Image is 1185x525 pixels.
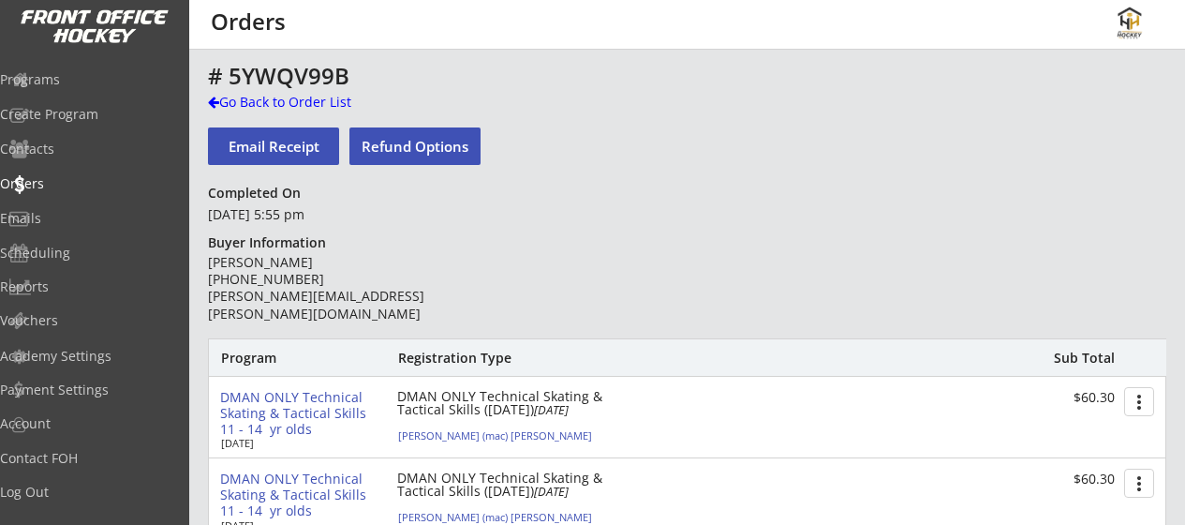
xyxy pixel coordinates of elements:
em: [DATE] [534,483,569,500]
div: [DATE] 5:55 pm [208,205,479,224]
div: $60.30 [999,472,1115,487]
button: more_vert [1124,469,1154,498]
div: DMAN ONLY Technical Skating & Tactical Skills 11 - 14 yr olds [220,390,382,437]
button: Refund Options [349,127,481,165]
div: DMAN ONLY Technical Skating & Tactical Skills ([DATE]) [397,390,613,416]
em: [DATE] [534,401,569,418]
div: [PERSON_NAME] (mac) [PERSON_NAME] [398,512,607,522]
div: Go Back to Order List [208,93,401,112]
div: Program [221,350,322,367]
div: Registration Type [398,350,613,367]
div: DMAN ONLY Technical Skating & Tactical Skills 11 - 14 yr olds [220,472,382,518]
div: # 5YWQV99B [208,65,1105,87]
div: Sub Total [1033,350,1115,367]
div: Buyer Information [208,234,334,251]
div: [PERSON_NAME] (mac) [PERSON_NAME] [398,430,607,441]
div: $60.30 [999,390,1115,406]
button: Email Receipt [208,127,339,165]
div: [PERSON_NAME] [PHONE_NUMBER] [PERSON_NAME][EMAIL_ADDRESS][PERSON_NAME][DOMAIN_NAME] [208,254,479,322]
div: [DATE] [221,438,371,448]
div: Completed On [208,185,309,202]
div: DMAN ONLY Technical Skating & Tactical Skills ([DATE]) [397,472,613,498]
button: more_vert [1124,387,1154,416]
